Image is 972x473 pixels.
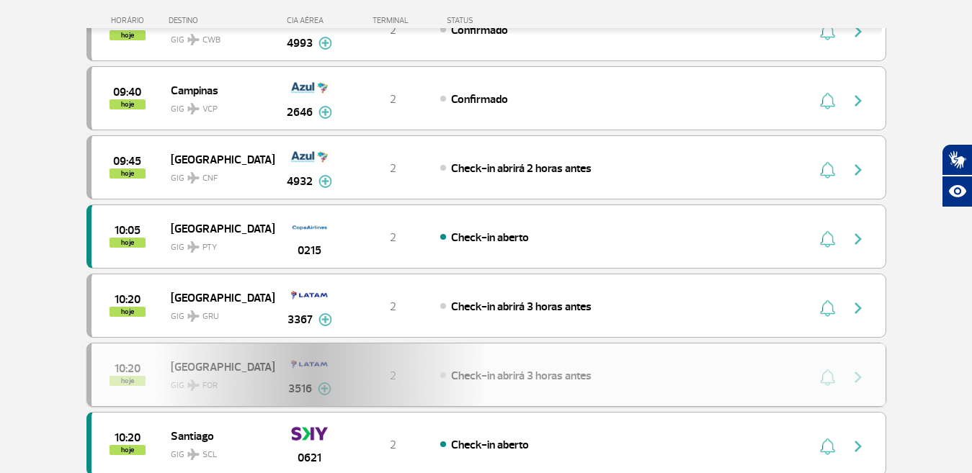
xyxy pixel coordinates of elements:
[110,445,146,455] span: hoje
[171,302,263,323] span: GIG
[171,95,263,116] span: GIG
[287,311,313,328] span: 3367
[187,310,200,322] img: destiny_airplane.svg
[187,34,200,45] img: destiny_airplane.svg
[91,16,169,25] div: HORÁRIO
[451,438,529,452] span: Check-in aberto
[850,92,867,109] img: seta-direita-painel-voo.svg
[287,173,313,190] span: 4932
[171,426,263,445] span: Santiago
[115,294,141,305] span: 2025-08-26 10:20:00
[942,144,972,207] div: Plugin de acessibilidade da Hand Talk.
[451,299,592,314] span: Check-in abrirá 3 horas antes
[346,16,440,25] div: TERMINAL
[390,92,396,107] span: 2
[451,92,508,107] span: Confirmado
[390,161,396,176] span: 2
[440,16,557,25] div: STATUS
[942,176,972,207] button: Abrir recursos assistivos.
[390,438,396,452] span: 2
[318,106,332,119] img: mais-info-painel-voo.svg
[110,307,146,317] span: hoje
[202,449,217,461] span: SCL
[202,310,219,323] span: GRU
[202,241,217,254] span: PTY
[202,34,220,47] span: CWB
[110,168,146,179] span: hoje
[171,81,263,99] span: Campinas
[171,441,263,461] span: GIG
[820,438,835,455] img: sino-painel-voo.svg
[298,242,321,259] span: 0215
[274,16,346,25] div: CIA AÉREA
[318,175,332,188] img: mais-info-painel-voo.svg
[850,230,867,248] img: seta-direita-painel-voo.svg
[390,230,396,245] span: 2
[820,299,835,317] img: sino-painel-voo.svg
[451,230,529,245] span: Check-in aberto
[115,433,141,443] span: 2025-08-26 10:20:00
[187,172,200,184] img: destiny_airplane.svg
[942,144,972,176] button: Abrir tradutor de língua de sinais.
[187,241,200,253] img: destiny_airplane.svg
[187,449,200,460] img: destiny_airplane.svg
[287,35,313,52] span: 4993
[390,23,396,37] span: 2
[171,288,263,307] span: [GEOGRAPHIC_DATA]
[298,449,321,467] span: 0621
[169,16,274,25] div: DESTINO
[202,103,218,116] span: VCP
[110,99,146,109] span: hoje
[187,103,200,114] img: destiny_airplane.svg
[451,161,592,176] span: Check-in abrirá 2 horas antes
[113,87,141,97] span: 2025-08-26 09:40:00
[820,161,835,179] img: sino-painel-voo.svg
[318,313,332,326] img: mais-info-painel-voo.svg
[850,438,867,455] img: seta-direita-painel-voo.svg
[171,150,263,168] span: [GEOGRAPHIC_DATA]
[850,161,867,179] img: seta-direita-painel-voo.svg
[171,233,263,254] span: GIG
[202,172,218,185] span: CNF
[110,238,146,248] span: hoje
[113,156,141,166] span: 2025-08-26 09:45:00
[318,37,332,50] img: mais-info-painel-voo.svg
[820,92,835,109] img: sino-painel-voo.svg
[171,26,263,47] span: GIG
[171,164,263,185] span: GIG
[850,299,867,317] img: seta-direita-painel-voo.svg
[820,230,835,248] img: sino-painel-voo.svg
[390,299,396,314] span: 2
[115,225,141,235] span: 2025-08-26 10:05:00
[451,23,508,37] span: Confirmado
[171,219,263,238] span: [GEOGRAPHIC_DATA]
[110,30,146,40] span: hoje
[287,104,313,121] span: 2646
